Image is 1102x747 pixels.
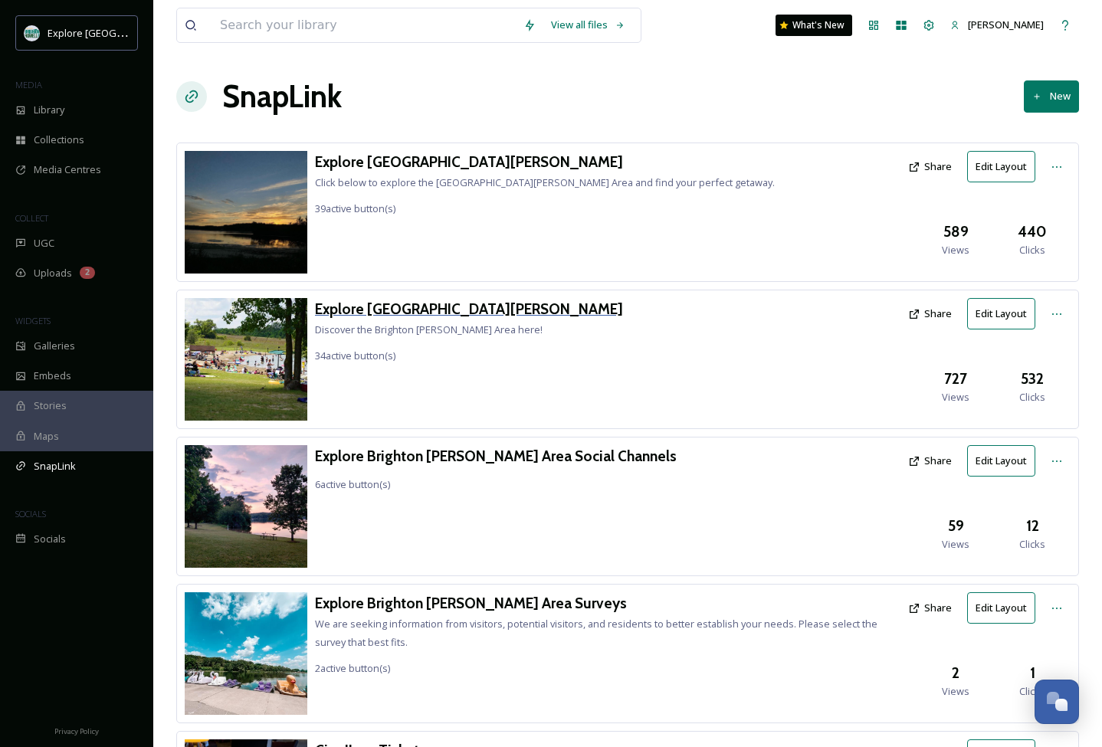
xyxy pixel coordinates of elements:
button: Open Chat [1035,680,1079,724]
a: View all files [543,10,633,40]
span: Clicks [1019,684,1045,699]
a: What's New [776,15,852,36]
button: Edit Layout [967,445,1035,477]
span: 39 active button(s) [315,201,395,215]
span: Media Centres [34,162,101,177]
span: 6 active button(s) [315,477,390,491]
span: MEDIA [15,79,42,90]
span: SnapLink [34,459,76,473]
span: Views [942,243,969,257]
span: Stories [34,398,67,413]
h3: 532 [1021,368,1044,390]
span: Collections [34,133,84,147]
img: IMG_2987.JPG [185,592,307,715]
span: Maps [34,429,59,444]
a: [PERSON_NAME] [943,10,1051,40]
button: Edit Layout [967,298,1035,329]
span: Views [942,684,969,699]
a: Privacy Policy [54,721,99,739]
h1: SnapLink [222,74,342,120]
button: Share [900,299,959,329]
h3: 2 [952,662,959,684]
span: Views [942,390,969,405]
span: Clicks [1019,390,1045,405]
span: Clicks [1019,537,1045,552]
button: Edit Layout [967,592,1035,624]
span: 2 active button(s) [315,661,390,675]
h3: 12 [1026,515,1039,537]
h3: 440 [1018,221,1047,243]
a: Edit Layout [967,298,1043,329]
input: Search your library [212,8,516,42]
span: WIDGETS [15,315,51,326]
span: We are seeking information from visitors, potential visitors, and residents to better establish y... [315,617,877,649]
span: Galleries [34,339,75,353]
span: Embeds [34,369,71,383]
img: cb6c9135-67c4-4434-a57e-82c280aac642.jpg [185,298,307,421]
button: New [1024,80,1079,112]
img: %2540trevapeach%25203.png [185,151,307,274]
span: Discover the Brighton [PERSON_NAME] Area here! [315,323,543,336]
div: 2 [80,267,95,279]
button: Share [900,446,959,476]
span: Clicks [1019,243,1045,257]
h3: 589 [943,221,969,243]
span: UGC [34,236,54,251]
a: Explore [GEOGRAPHIC_DATA][PERSON_NAME] [315,298,623,320]
img: %2540nikzclicks%25201.png [185,445,307,568]
button: Share [900,152,959,182]
span: SOCIALS [15,508,46,519]
h3: 727 [944,368,967,390]
a: Explore Brighton [PERSON_NAME] Area Surveys [315,592,900,614]
span: Click below to explore the [GEOGRAPHIC_DATA][PERSON_NAME] Area and find your perfect getaway. [315,175,775,189]
span: [PERSON_NAME] [968,18,1044,31]
span: Library [34,103,64,117]
a: Explore [GEOGRAPHIC_DATA][PERSON_NAME] [315,151,775,173]
h3: 1 [1030,662,1035,684]
a: Explore Brighton [PERSON_NAME] Area Social Channels [315,445,677,467]
a: Edit Layout [967,151,1043,182]
button: Edit Layout [967,151,1035,182]
span: COLLECT [15,212,48,224]
button: Share [900,593,959,623]
span: Views [942,537,969,552]
span: Explore [GEOGRAPHIC_DATA][PERSON_NAME] [48,25,258,40]
h3: 59 [948,515,964,537]
span: 34 active button(s) [315,349,395,362]
span: Socials [34,532,66,546]
img: 67e7af72-b6c8-455a-acf8-98e6fe1b68aa.avif [25,25,40,41]
span: Privacy Policy [54,726,99,736]
a: Edit Layout [967,445,1043,477]
span: Uploads [34,266,72,280]
a: Edit Layout [967,592,1043,624]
